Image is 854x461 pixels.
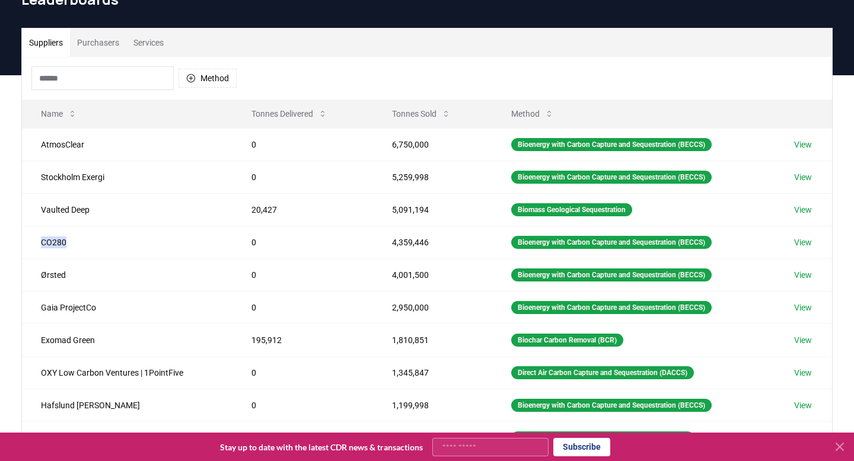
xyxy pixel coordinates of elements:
[232,421,373,454] td: 973
[31,102,87,126] button: Name
[242,102,337,126] button: Tonnes Delivered
[232,128,373,161] td: 0
[232,193,373,226] td: 20,427
[511,366,694,379] div: Direct Air Carbon Capture and Sequestration (DACCS)
[511,334,623,347] div: Biochar Carbon Removal (BCR)
[794,432,812,444] a: View
[373,258,492,291] td: 4,001,500
[232,161,373,193] td: 0
[232,258,373,291] td: 0
[22,161,232,193] td: Stockholm Exergi
[794,367,812,379] a: View
[794,334,812,346] a: View
[373,291,492,324] td: 2,950,000
[511,138,712,151] div: Bioenergy with Carbon Capture and Sequestration (BECCS)
[22,128,232,161] td: AtmosClear
[232,291,373,324] td: 0
[22,258,232,291] td: Ørsted
[22,291,232,324] td: Gaia ProjectCo
[232,389,373,421] td: 0
[70,28,126,57] button: Purchasers
[794,171,812,183] a: View
[794,302,812,313] a: View
[511,203,632,216] div: Biomass Geological Sequestration
[794,399,812,411] a: View
[22,356,232,389] td: OXY Low Carbon Ventures | 1PointFive
[179,69,237,88] button: Method
[502,102,563,126] button: Method
[511,171,712,184] div: Bioenergy with Carbon Capture and Sequestration (BECCS)
[232,226,373,258] td: 0
[511,236,712,249] div: Bioenergy with Carbon Capture and Sequestration (BECCS)
[511,431,694,444] div: Direct Air Carbon Capture and Sequestration (DACCS)
[373,389,492,421] td: 1,199,998
[794,269,812,281] a: View
[794,204,812,216] a: View
[232,324,373,356] td: 195,912
[511,399,712,412] div: Bioenergy with Carbon Capture and Sequestration (BECCS)
[373,356,492,389] td: 1,345,847
[383,102,460,126] button: Tonnes Sold
[22,421,232,454] td: Climeworks
[22,226,232,258] td: CO280
[511,268,712,281] div: Bioenergy with Carbon Capture and Sequestration (BECCS)
[126,28,171,57] button: Services
[22,324,232,356] td: Exomad Green
[373,128,492,161] td: 6,750,000
[794,236,812,248] a: View
[232,356,373,389] td: 0
[22,28,70,57] button: Suppliers
[22,389,232,421] td: Hafslund [PERSON_NAME]
[373,421,492,454] td: 392,467
[373,226,492,258] td: 4,359,446
[373,324,492,356] td: 1,810,851
[22,193,232,226] td: Vaulted Deep
[794,139,812,151] a: View
[373,193,492,226] td: 5,091,194
[511,301,712,314] div: Bioenergy with Carbon Capture and Sequestration (BECCS)
[373,161,492,193] td: 5,259,998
